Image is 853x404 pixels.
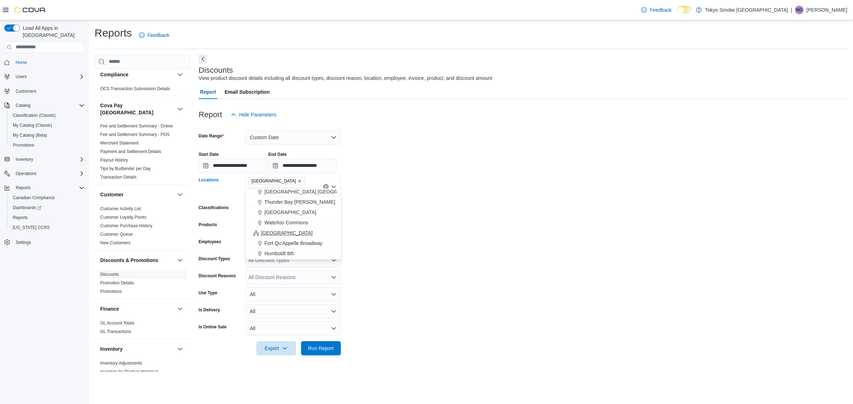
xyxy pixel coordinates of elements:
[10,193,58,202] a: Canadian Compliance
[264,219,308,226] span: Waterloo Commons
[264,250,294,257] span: Humboldt 8th
[199,256,230,262] label: Discount Types
[13,238,34,247] a: Settings
[1,100,87,110] button: Catalog
[1,57,87,67] button: Home
[20,24,85,39] span: Load All Apps in [GEOGRAPHIC_DATA]
[100,71,175,78] button: Compliance
[13,113,56,118] span: Classification (Classic)
[261,341,292,355] span: Export
[7,213,87,223] button: Reports
[1,169,87,179] button: Operations
[16,157,33,162] span: Inventory
[638,3,674,17] a: Feedback
[13,238,85,246] span: Settings
[13,142,34,148] span: Promotions
[199,273,236,279] label: Discount Reasons
[100,132,170,137] a: Fee and Settlement Summary - POS
[16,60,27,65] span: Home
[100,124,173,129] a: Fee and Settlement Summary - Online
[16,240,31,245] span: Settings
[13,101,33,110] button: Catalog
[95,84,190,96] div: Compliance
[200,85,216,99] span: Report
[796,6,803,14] span: NG
[308,345,334,352] span: Run Report
[199,239,221,245] label: Employees
[239,111,277,118] span: Hide Parameters
[7,130,87,140] button: My Catalog (Beta)
[100,141,139,146] a: Merchant Statement
[13,87,85,95] span: Customers
[199,177,219,183] label: Locations
[100,321,134,326] a: GL Account Totals
[13,215,28,220] span: Reports
[10,141,37,149] a: Promotions
[246,228,341,238] button: [GEOGRAPHIC_DATA]
[100,257,158,264] h3: Discounts & Promotions
[246,187,341,197] button: [GEOGRAPHIC_DATA] [GEOGRAPHIC_DATA]
[176,305,184,313] button: Finance
[176,256,184,264] button: Discounts & Promotions
[248,188,305,196] span: Ontario
[13,72,29,81] button: Users
[1,154,87,164] button: Inventory
[100,191,123,198] h3: Customer
[176,70,184,79] button: Compliance
[13,169,85,178] span: Operations
[13,184,33,192] button: Reports
[323,184,329,190] button: Clear input
[95,122,190,184] div: Cova Pay [GEOGRAPHIC_DATA]
[331,184,337,190] button: Close list of options
[100,305,119,312] h3: Finance
[100,345,123,353] h3: Inventory
[1,72,87,82] button: Users
[100,223,152,228] a: Customer Purchase History
[13,58,85,67] span: Home
[100,206,141,212] span: Customer Activity List
[100,215,146,220] a: Customer Loyalty Points
[13,58,30,67] a: Home
[199,133,224,139] label: Date Range
[199,222,217,228] label: Products
[100,280,134,285] a: Promotion Details
[7,223,87,233] button: [US_STATE] CCRS
[199,110,222,119] h3: Report
[4,54,85,266] nav: Complex example
[100,166,151,171] a: Tips by Budtender per Day
[100,289,122,294] span: Promotions
[264,198,335,206] span: Thunder Bay [PERSON_NAME]
[650,6,671,13] span: Feedback
[16,185,31,191] span: Reports
[1,86,87,96] button: Customers
[95,204,190,250] div: Customer
[13,132,47,138] span: My Catalog (Beta)
[100,157,128,163] span: Payout History
[7,120,87,130] button: My Catalog (Classic)
[100,231,133,237] span: Customer Queue
[16,74,27,80] span: Users
[100,272,119,277] a: Discounts
[7,203,87,213] a: Dashboards
[100,158,128,163] a: Payout History
[246,130,341,144] button: Custom Date
[100,166,151,171] span: Tips by Budtender per Day
[246,249,341,259] button: Humboldt 8th
[100,369,158,375] span: Inventory by Product Historical
[176,105,184,113] button: Cova Pay [GEOGRAPHIC_DATA]
[100,345,175,353] button: Inventory
[246,218,341,228] button: Waterloo Commons
[100,102,175,116] button: Cova Pay [GEOGRAPHIC_DATA]
[100,305,175,312] button: Finance
[248,177,305,185] span: Manitoba
[7,110,87,120] button: Classification (Classic)
[100,123,173,129] span: Fee and Settlement Summary - Online
[100,71,128,78] h3: Compliance
[228,108,279,122] button: Hide Parameters
[10,121,85,130] span: My Catalog (Classic)
[13,72,85,81] span: Users
[10,121,55,130] a: My Catalog (Classic)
